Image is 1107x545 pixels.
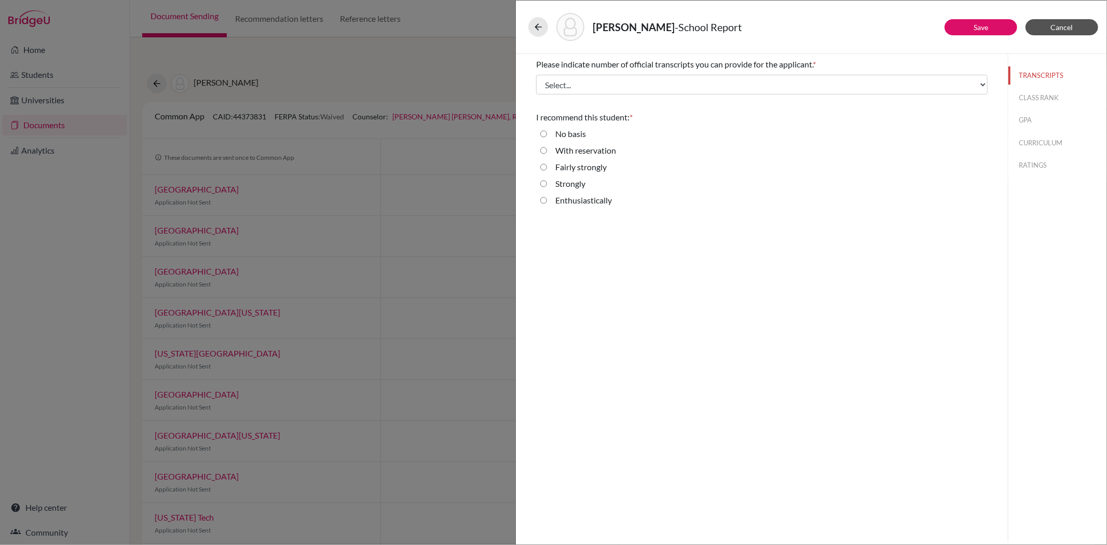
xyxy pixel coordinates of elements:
button: RATINGS [1008,156,1106,174]
span: - School Report [675,21,742,33]
label: No basis [555,128,586,140]
label: Enthusiastically [555,194,612,207]
button: TRANSCRIPTS [1008,66,1106,85]
span: Please indicate number of official transcripts you can provide for the applicant. [536,59,813,69]
span: I recommend this student: [536,112,630,122]
label: Strongly [555,178,585,190]
button: GPA [1008,111,1106,129]
button: CLASS RANK [1008,89,1106,107]
button: CURRICULUM [1008,134,1106,152]
label: Fairly strongly [555,161,607,173]
strong: [PERSON_NAME] [593,21,675,33]
label: With reservation [555,144,616,157]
